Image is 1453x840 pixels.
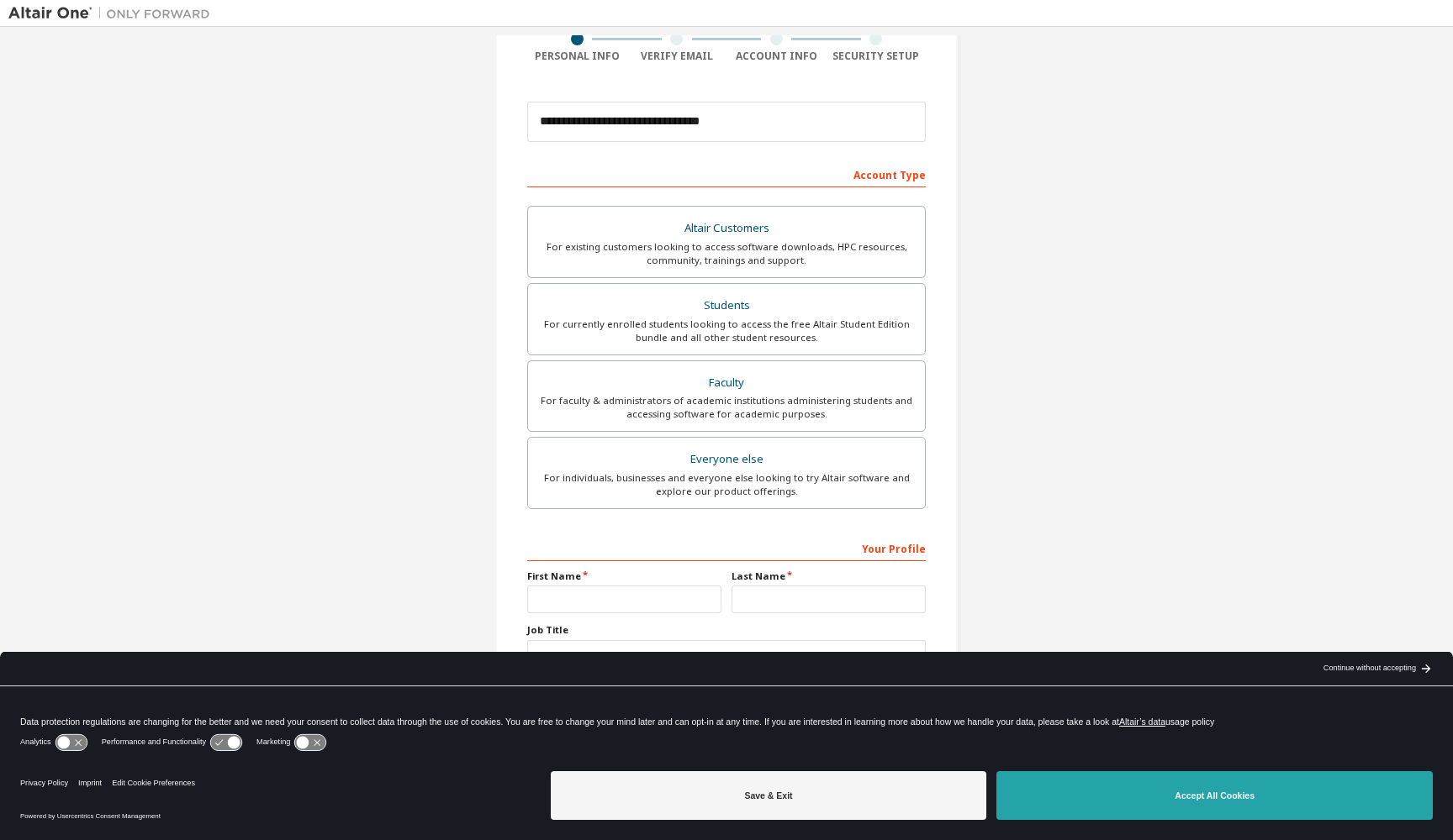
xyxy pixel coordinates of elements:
div: Students [538,294,915,318]
div: Verify Email [627,50,727,63]
div: Your Profile [527,534,926,561]
label: Last Name [732,570,926,583]
div: For faculty & administrators of academic institutions administering students and accessing softwa... [538,394,915,421]
div: For existing customers looking to access software downloads, HPC resources, community, trainings ... [538,240,915,267]
div: Account Info [726,50,827,63]
div: Faculty [538,371,915,395]
img: Altair One [8,5,219,22]
div: For individuals, businesses and everyone else looking to try Altair software and explore our prod... [538,471,915,498]
div: Security Setup [827,50,927,63]
div: Account Type [527,160,926,187]
div: Everyone else [538,448,915,471]
label: First Name [527,570,721,583]
div: Personal Info [527,50,627,63]
div: For currently enrolled students looking to access the free Altair Student Edition bundle and all ... [538,318,915,344]
label: Job Title [527,623,926,637]
div: Altair Customers [538,217,915,240]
